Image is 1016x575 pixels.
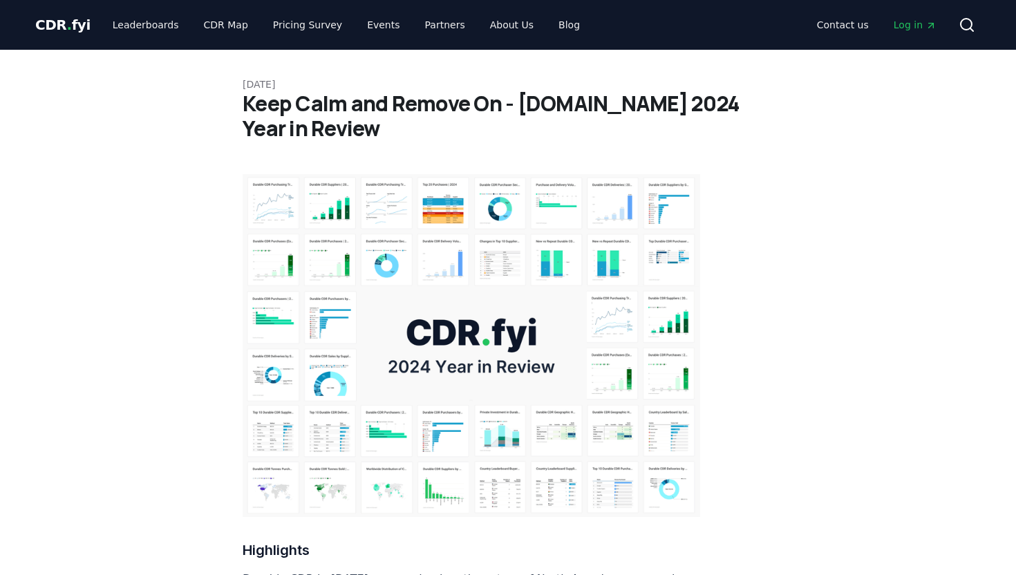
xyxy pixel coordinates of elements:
img: blog post image [243,174,700,517]
span: CDR fyi [35,17,91,33]
a: Partners [414,12,476,37]
p: [DATE] [243,77,773,91]
a: CDR.fyi [35,15,91,35]
a: Leaderboards [102,12,190,37]
h3: Highlights [243,539,700,561]
a: Log in [883,12,948,37]
a: Contact us [806,12,880,37]
a: Blog [547,12,591,37]
nav: Main [102,12,591,37]
a: Events [356,12,411,37]
a: About Us [479,12,545,37]
h1: Keep Calm and Remove On - [DOMAIN_NAME] 2024 Year in Review [243,91,773,141]
nav: Main [806,12,948,37]
a: Pricing Survey [262,12,353,37]
span: . [67,17,72,33]
a: CDR Map [193,12,259,37]
span: Log in [894,18,937,32]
